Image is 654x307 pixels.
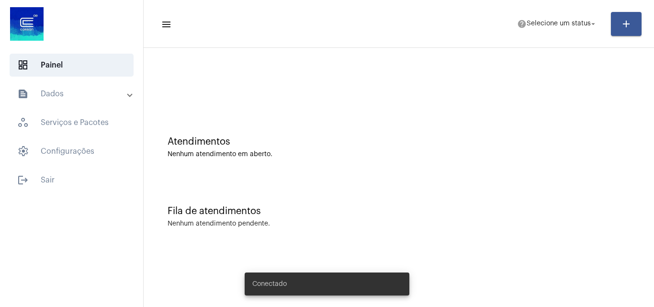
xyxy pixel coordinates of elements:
mat-icon: help [517,19,527,29]
mat-icon: sidenav icon [17,174,29,186]
mat-panel-title: Dados [17,88,128,100]
span: Configurações [10,140,134,163]
span: Painel [10,54,134,77]
span: Conectado [252,279,287,289]
div: Nenhum atendimento pendente. [168,220,270,227]
span: sidenav icon [17,59,29,71]
div: Nenhum atendimento em aberto. [168,151,630,158]
button: Selecione um status [511,14,603,34]
span: sidenav icon [17,146,29,157]
span: Selecione um status [527,21,591,27]
div: Atendimentos [168,136,630,147]
mat-icon: add [620,18,632,30]
mat-icon: arrow_drop_down [589,20,598,28]
mat-icon: sidenav icon [17,88,29,100]
span: Sair [10,169,134,192]
mat-expansion-panel-header: sidenav iconDados [6,82,143,105]
mat-icon: sidenav icon [161,19,170,30]
span: sidenav icon [17,117,29,128]
img: d4669ae0-8c07-2337-4f67-34b0df7f5ae4.jpeg [8,5,46,43]
div: Fila de atendimentos [168,206,630,216]
span: Serviços e Pacotes [10,111,134,134]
